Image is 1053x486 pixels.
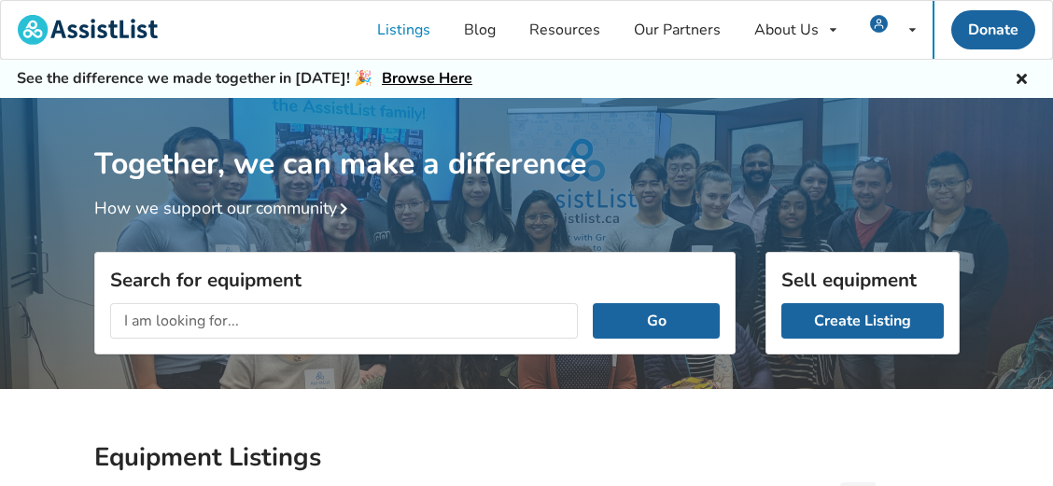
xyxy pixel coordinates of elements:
[94,441,960,474] h2: Equipment Listings
[617,1,737,59] a: Our Partners
[870,15,888,33] img: user icon
[94,197,356,219] a: How we support our community
[17,69,472,89] h5: See the difference we made together in [DATE]! 🎉
[110,268,720,292] h3: Search for equipment
[593,303,719,339] button: Go
[110,303,579,339] input: I am looking for...
[781,303,944,339] a: Create Listing
[447,1,512,59] a: Blog
[360,1,447,59] a: Listings
[951,10,1035,49] a: Donate
[94,98,960,183] h1: Together, we can make a difference
[781,268,944,292] h3: Sell equipment
[18,15,158,45] img: assistlist-logo
[512,1,617,59] a: Resources
[754,22,819,37] div: About Us
[382,68,472,89] a: Browse Here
